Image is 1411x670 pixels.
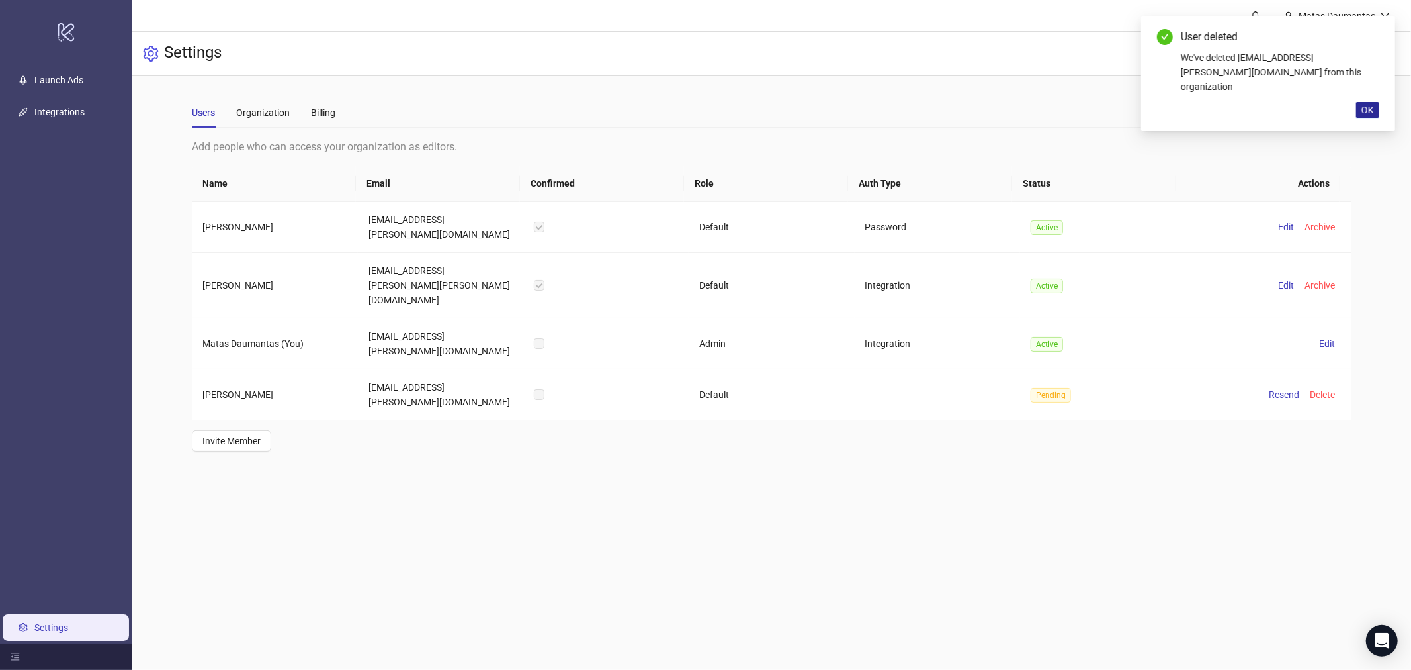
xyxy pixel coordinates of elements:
[520,166,684,202] th: Confirmed
[1181,29,1379,45] div: User deleted
[1031,279,1063,293] span: Active
[1310,389,1336,400] span: Delete
[855,318,1020,369] td: Integration
[1279,222,1295,232] span: Edit
[1300,277,1341,293] button: Archive
[1176,166,1340,202] th: Actions
[1181,50,1379,94] div: We've deleted [EMAIL_ADDRESS][PERSON_NAME][DOMAIN_NAME] from this organization
[1305,222,1336,232] span: Archive
[34,622,68,633] a: Settings
[192,202,357,253] td: [PERSON_NAME]
[11,652,20,661] span: menu-fold
[192,105,215,120] div: Users
[358,369,523,420] td: [EMAIL_ADDRESS][PERSON_NAME][DOMAIN_NAME]
[1269,389,1300,400] span: Resend
[236,105,290,120] div: Organization
[855,253,1020,318] td: Integration
[1305,280,1336,291] span: Archive
[358,318,523,369] td: [EMAIL_ADDRESS][PERSON_NAME][DOMAIN_NAME]
[1320,338,1336,349] span: Edit
[358,253,523,318] td: [EMAIL_ADDRESS][PERSON_NAME][PERSON_NAME][DOMAIN_NAME]
[1381,11,1390,21] span: down
[1031,388,1071,403] span: Pending
[1157,29,1173,45] span: check-circle
[1284,11,1293,21] span: user
[192,166,356,202] th: Name
[1356,102,1379,118] button: OK
[1314,336,1341,352] button: Edit
[1279,280,1295,291] span: Edit
[1305,387,1341,403] button: Delete
[1031,220,1063,235] span: Active
[1264,387,1305,403] button: Resend
[192,253,357,318] td: [PERSON_NAME]
[34,107,85,117] a: Integrations
[311,105,335,120] div: Billing
[689,318,854,369] td: Admin
[192,138,1351,155] div: Add people who can access your organization as editors.
[1366,625,1398,657] div: Open Intercom Messenger
[1012,166,1176,202] th: Status
[689,369,854,420] td: Default
[192,369,357,420] td: [PERSON_NAME]
[684,166,848,202] th: Role
[192,318,357,369] td: Matas Daumantas (You)
[689,202,854,253] td: Default
[1273,277,1300,293] button: Edit
[1293,9,1381,23] div: Matas Daumantas
[1031,337,1063,352] span: Active
[358,202,523,253] td: [EMAIL_ADDRESS][PERSON_NAME][DOMAIN_NAME]
[143,46,159,62] span: setting
[848,166,1012,202] th: Auth Type
[1300,219,1341,235] button: Archive
[855,202,1020,253] td: Password
[192,430,271,452] button: Invite Member
[1365,29,1379,44] a: Close
[689,253,854,318] td: Default
[1361,105,1374,115] span: OK
[164,42,222,65] h3: Settings
[1273,219,1300,235] button: Edit
[202,436,261,446] span: Invite Member
[34,75,83,85] a: Launch Ads
[1251,11,1260,20] span: bell
[356,166,520,202] th: Email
